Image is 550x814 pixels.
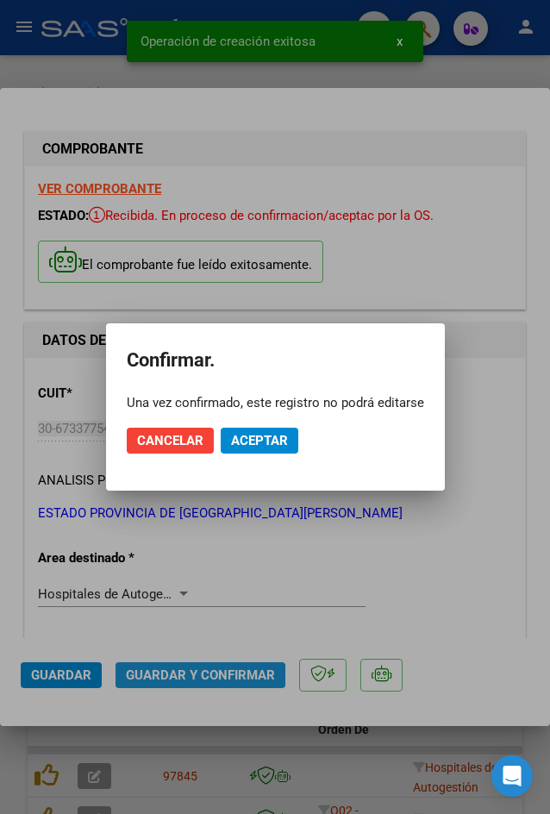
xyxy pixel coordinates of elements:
[491,755,533,797] div: Open Intercom Messenger
[221,428,298,454] button: Aceptar
[127,428,214,454] button: Cancelar
[231,433,288,448] span: Aceptar
[127,394,424,411] div: Una vez confirmado, este registro no podrá editarse
[137,433,203,448] span: Cancelar
[127,344,424,377] h2: Confirmar.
